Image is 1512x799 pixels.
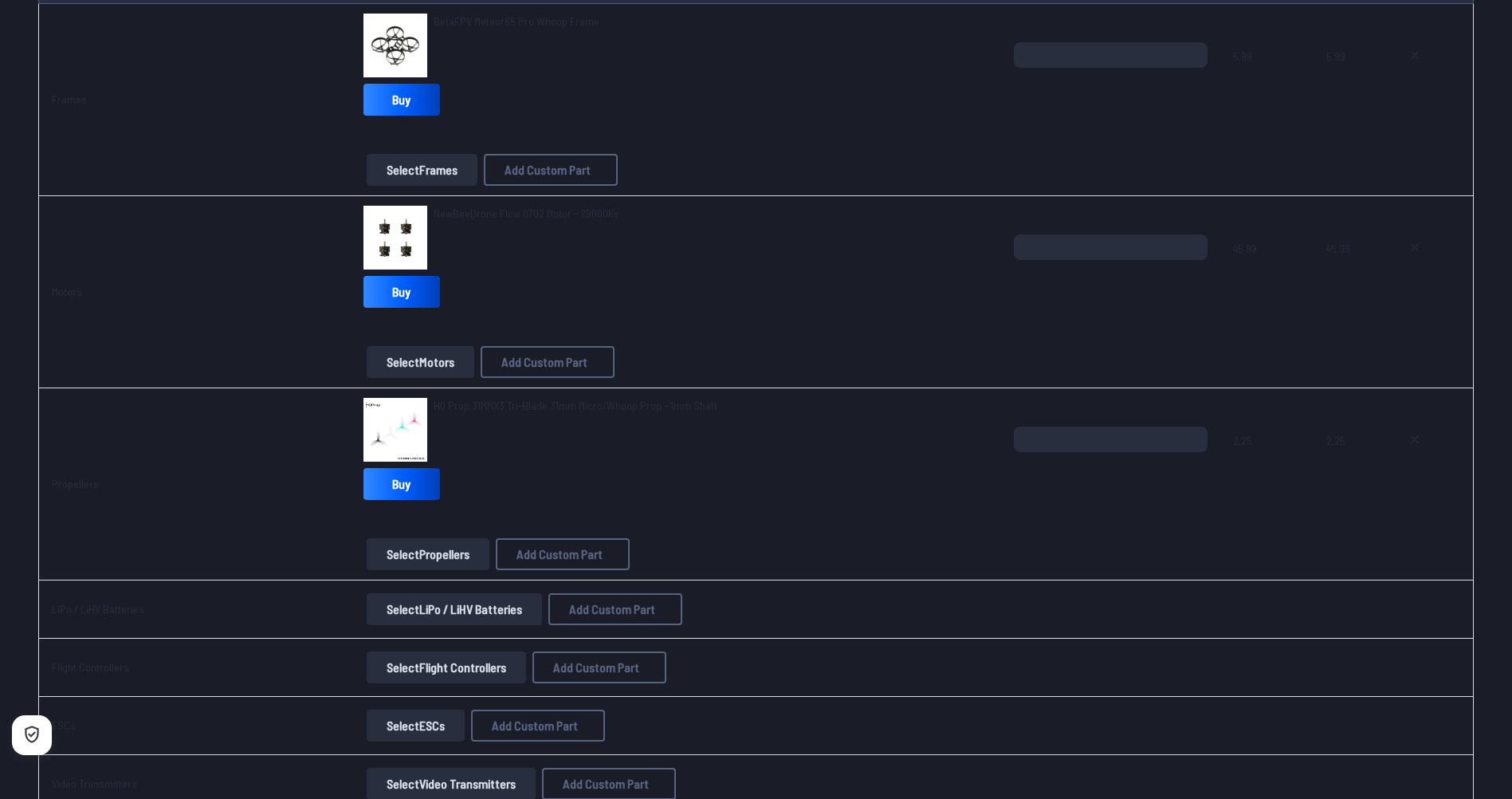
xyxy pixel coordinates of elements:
[505,163,591,176] span: Add Custom Part
[1326,234,1369,311] span: 45.99
[1233,234,1301,311] span: 45.99
[484,154,618,186] button: Add Custom Part
[434,14,599,30] a: BetaFPV Meteor65 Pro Whoop Frame
[367,538,489,570] button: SelectPropellers
[52,602,144,616] a: LiPo / LiHV Batteries
[367,593,542,625] button: SelectLiPo / LiHV Batteries
[496,538,630,570] button: Add Custom Part
[434,399,717,412] span: HQ Prop 31MMX3 Tri-Blade 31mm Micro/Whoop Prop - 1mm Shaft
[569,603,655,616] span: Add Custom Part
[553,661,639,674] span: Add Custom Part
[363,398,427,462] img: image
[52,718,76,732] a: ESCs
[363,206,427,270] img: image
[363,154,481,186] a: SelectFrames
[481,346,615,378] button: Add Custom Part
[434,14,599,28] span: BetaFPV Meteor65 Pro Whoop Frame
[363,84,440,116] a: Buy
[363,468,440,500] a: Buy
[434,206,619,222] a: NewBeeDrone Flow 0702 Motor - 29000Kv
[363,710,468,742] a: SelectESCs
[548,593,682,625] button: Add Custom Part
[52,477,99,490] a: Propellers
[367,651,526,683] button: SelectFlight Controllers
[367,710,465,742] button: SelectESCs
[52,92,87,106] a: Frames
[532,651,666,683] button: Add Custom Part
[363,538,493,570] a: SelectPropellers
[501,356,587,368] span: Add Custom Part
[367,346,474,378] button: SelectMotors
[363,346,477,378] a: SelectMotors
[563,777,649,790] span: Add Custom Part
[363,593,545,625] a: SelectLiPo / LiHV Batteries
[52,285,82,298] a: Motors
[471,710,605,742] button: Add Custom Part
[363,651,529,683] a: SelectFlight Controllers
[434,398,717,414] a: HQ Prop 31MMX3 Tri-Blade 31mm Micro/Whoop Prop - 1mm Shaft
[434,207,619,220] span: NewBeeDrone Flow 0702 Motor - 29000Kv
[1326,42,1369,119] span: 5.99
[363,276,440,308] a: Buy
[492,719,578,732] span: Add Custom Part
[52,660,129,674] a: Flight Controllers
[363,14,427,77] img: image
[516,548,603,561] span: Add Custom Part
[1326,427,1369,503] span: 2.25
[367,154,477,186] button: SelectFrames
[52,777,137,790] a: Video Transmitters
[1233,42,1301,119] span: 5.99
[1233,427,1301,503] span: 2.25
